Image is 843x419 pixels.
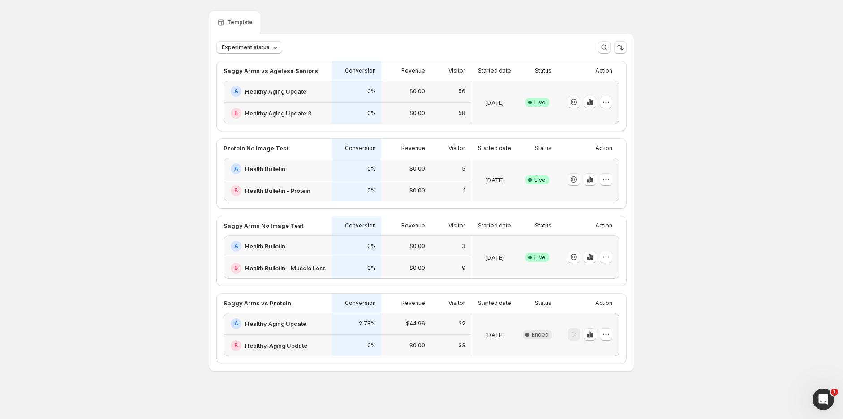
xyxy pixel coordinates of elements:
p: Saggy Arms vs Protein [224,299,291,308]
p: Action [595,145,612,152]
p: Revenue [401,299,425,307]
p: 0% [367,243,376,250]
p: 1 [463,187,465,194]
p: [DATE] [485,330,504,339]
p: Status [535,145,551,152]
p: $0.00 [409,265,425,272]
p: 32 [458,320,465,327]
p: Visitor [448,222,465,229]
p: 9 [462,265,465,272]
p: Revenue [401,145,425,152]
p: Status [535,67,551,74]
p: Conversion [345,222,376,229]
p: Action [595,222,612,229]
span: Live [534,176,546,184]
h2: Healthy-Aging Update [245,341,307,350]
span: Experiment status [222,44,270,51]
h2: B [234,265,238,272]
p: $0.00 [409,243,425,250]
iframe: Intercom live chat [813,389,834,410]
p: Conversion [345,145,376,152]
p: 0% [367,88,376,95]
p: 56 [458,88,465,95]
h2: A [234,165,238,172]
p: $0.00 [409,110,425,117]
p: 58 [458,110,465,117]
p: $0.00 [409,187,425,194]
p: Saggy Arms No Image Test [224,221,304,230]
p: Action [595,67,612,74]
h2: Healthy Aging Update [245,319,306,328]
h2: Healthy Aging Update 3 [245,109,312,118]
button: Sort the results [614,41,627,54]
h2: B [234,110,238,117]
p: [DATE] [485,98,504,107]
p: 2.78% [359,320,376,327]
h2: A [234,320,238,327]
p: Started date [478,222,511,229]
h2: A [234,243,238,250]
h2: Health Bulletin - Protein [245,186,310,195]
p: 5 [462,165,465,172]
p: Visitor [448,145,465,152]
p: 0% [367,342,376,349]
p: 33 [458,342,465,349]
p: Revenue [401,67,425,74]
p: Protein No Image Test [224,144,289,153]
p: Conversion [345,299,376,307]
span: Ended [532,331,549,338]
button: Experiment status [216,41,282,54]
p: $0.00 [409,342,425,349]
h2: Health Bulletin [245,242,285,251]
p: Revenue [401,222,425,229]
p: Started date [478,145,511,152]
h2: Health Bulletin [245,164,285,173]
p: 0% [367,110,376,117]
p: Status [535,222,551,229]
h2: Healthy Aging Update [245,87,306,96]
p: Started date [478,299,511,307]
span: Live [534,99,546,106]
h2: A [234,88,238,95]
p: Template [227,19,253,26]
p: Status [535,299,551,307]
p: Visitor [448,299,465,307]
p: [DATE] [485,175,504,184]
span: Live [534,254,546,261]
p: 0% [367,187,376,194]
p: Visitor [448,67,465,74]
p: Action [595,299,612,307]
p: $44.96 [406,320,425,327]
p: Started date [478,67,511,74]
span: 1 [831,389,838,396]
h2: Health Bulletin - Muscle Loss [245,264,326,273]
p: Conversion [345,67,376,74]
p: 0% [367,165,376,172]
p: $0.00 [409,88,425,95]
h2: B [234,187,238,194]
p: 0% [367,265,376,272]
h2: B [234,342,238,349]
p: Saggy Arms vs Ageless Seniors [224,66,318,75]
p: [DATE] [485,253,504,262]
p: $0.00 [409,165,425,172]
p: 3 [462,243,465,250]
